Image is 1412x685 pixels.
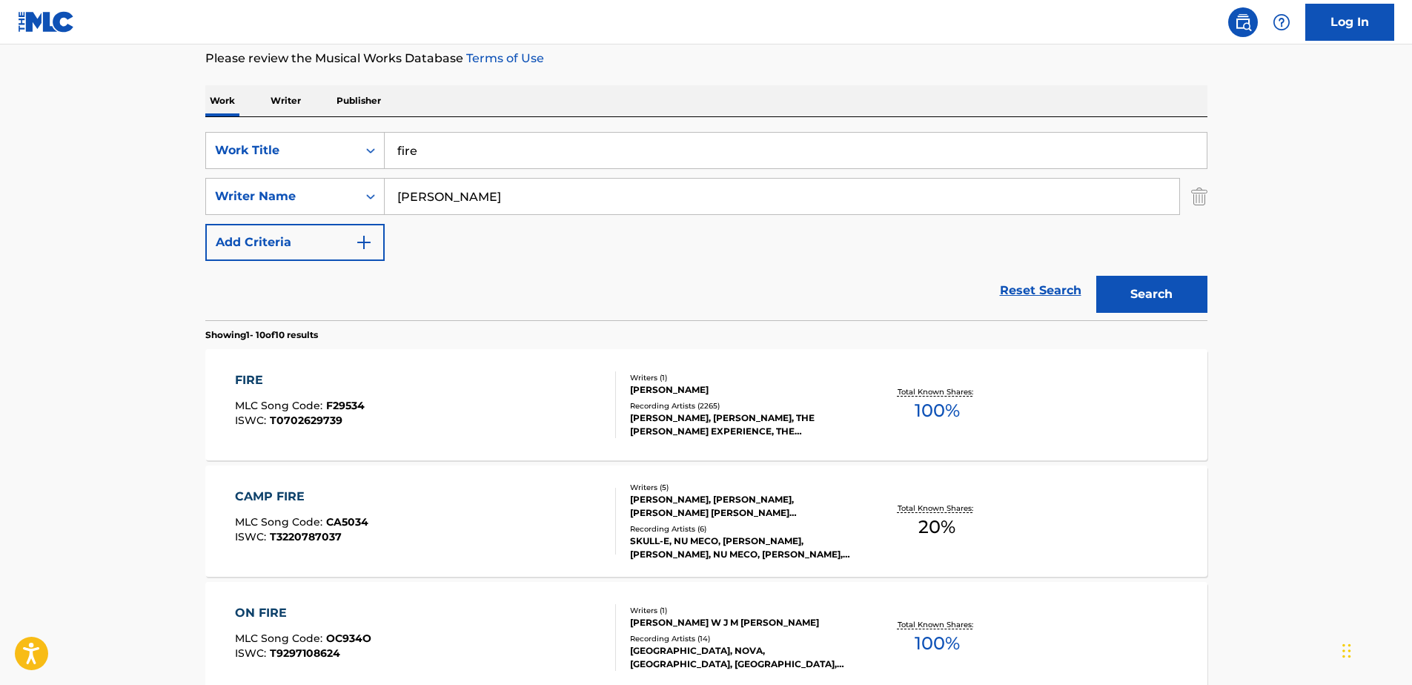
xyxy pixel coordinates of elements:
div: [PERSON_NAME] [630,383,854,397]
div: [PERSON_NAME], [PERSON_NAME], THE [PERSON_NAME] EXPERIENCE, THE [PERSON_NAME] EXPERIENCE, THE [PE... [630,411,854,438]
span: ISWC : [235,530,270,543]
img: Delete Criterion [1191,178,1207,215]
iframe: Chat Widget [1338,614,1412,685]
p: Work [205,85,239,116]
div: CAMP FIRE [235,488,368,506]
p: Total Known Shares: [898,619,977,630]
div: Work Title [215,142,348,159]
span: OC934O [326,632,371,645]
div: Writers ( 1 ) [630,605,854,616]
span: T9297108624 [270,646,340,660]
span: ISWC : [235,414,270,427]
p: Publisher [332,85,385,116]
img: 9d2ae6d4665cec9f34b9.svg [355,234,373,251]
div: Recording Artists ( 6 ) [630,523,854,535]
form: Search Form [205,132,1207,320]
div: [PERSON_NAME], [PERSON_NAME], [PERSON_NAME] [PERSON_NAME] [PERSON_NAME] [630,493,854,520]
div: [GEOGRAPHIC_DATA], NOVA, [GEOGRAPHIC_DATA], [GEOGRAPHIC_DATA], [GEOGRAPHIC_DATA] [630,644,854,671]
div: SKULL-E, NU MECO, [PERSON_NAME], [PERSON_NAME], NU MECO, [PERSON_NAME], SKULLE, [PERSON_NAME], FI... [630,535,854,561]
div: Writers ( 5 ) [630,482,854,493]
a: Public Search [1228,7,1258,37]
div: FIRE [235,371,365,389]
div: Help [1267,7,1296,37]
p: Showing 1 - 10 of 10 results [205,328,318,342]
img: help [1273,13,1290,31]
span: MLC Song Code : [235,632,326,645]
span: CA5034 [326,515,368,529]
a: Log In [1305,4,1394,41]
a: CAMP FIREMLC Song Code:CA5034ISWC:T3220787037Writers (5)[PERSON_NAME], [PERSON_NAME], [PERSON_NAM... [205,466,1207,577]
img: MLC Logo [18,11,75,33]
span: F29534 [326,399,365,412]
div: Writers ( 1 ) [630,372,854,383]
span: MLC Song Code : [235,399,326,412]
div: Writer Name [215,188,348,205]
button: Search [1096,276,1207,313]
p: Total Known Shares: [898,386,977,397]
a: Reset Search [992,274,1089,307]
div: Recording Artists ( 14 ) [630,633,854,644]
span: T0702629739 [270,414,342,427]
a: Terms of Use [463,51,544,65]
span: 100 % [915,397,960,424]
p: Please review the Musical Works Database [205,50,1207,67]
span: ISWC : [235,646,270,660]
img: search [1234,13,1252,31]
button: Add Criteria [205,224,385,261]
div: Drag [1342,629,1351,673]
p: Total Known Shares: [898,503,977,514]
div: Recording Artists ( 2265 ) [630,400,854,411]
div: ON FIRE [235,604,371,622]
p: Writer [266,85,305,116]
a: FIREMLC Song Code:F29534ISWC:T0702629739Writers (1)[PERSON_NAME]Recording Artists (2265)[PERSON_N... [205,349,1207,460]
span: 100 % [915,630,960,657]
span: MLC Song Code : [235,515,326,529]
span: 20 % [918,514,955,540]
div: [PERSON_NAME] W J M [PERSON_NAME] [630,616,854,629]
span: T3220787037 [270,530,342,543]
